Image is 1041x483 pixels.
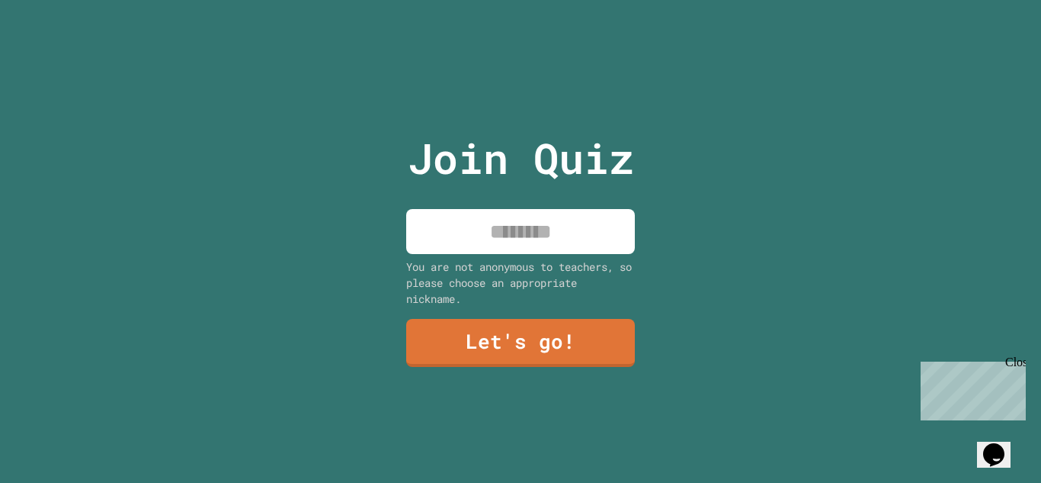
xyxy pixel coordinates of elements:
a: Let's go! [406,319,635,367]
div: You are not anonymous to teachers, so please choose an appropriate nickname. [406,259,635,307]
div: Chat with us now!Close [6,6,105,97]
iframe: chat widget [977,422,1026,468]
iframe: chat widget [914,356,1026,420]
p: Join Quiz [408,127,634,190]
